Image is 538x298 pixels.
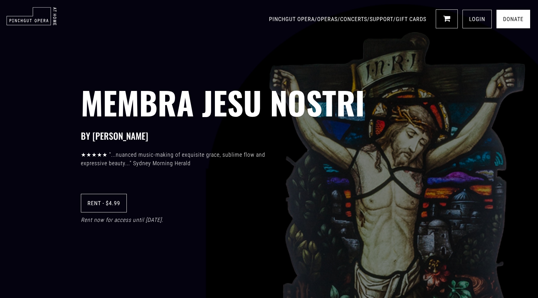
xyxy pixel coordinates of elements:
[496,10,530,28] a: Donate
[81,216,163,223] i: Rent now for access until [DATE].
[6,7,57,25] img: pinchgut_at_home_negative_logo.svg
[340,16,367,22] a: CONCERTS
[370,16,393,22] a: SUPPORT
[269,16,428,22] span: / / / /
[81,194,127,212] a: Rent - $4.99
[462,10,492,28] a: LOGIN
[269,16,315,22] a: PINCHGUT OPERA
[317,16,338,22] a: OPERAS
[396,16,426,22] a: GIFT CARDS
[81,150,270,167] p: ★★★★★ "...nuanced music-making of exquisite grace, sublime flow and expressive beauty..." Sydney ...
